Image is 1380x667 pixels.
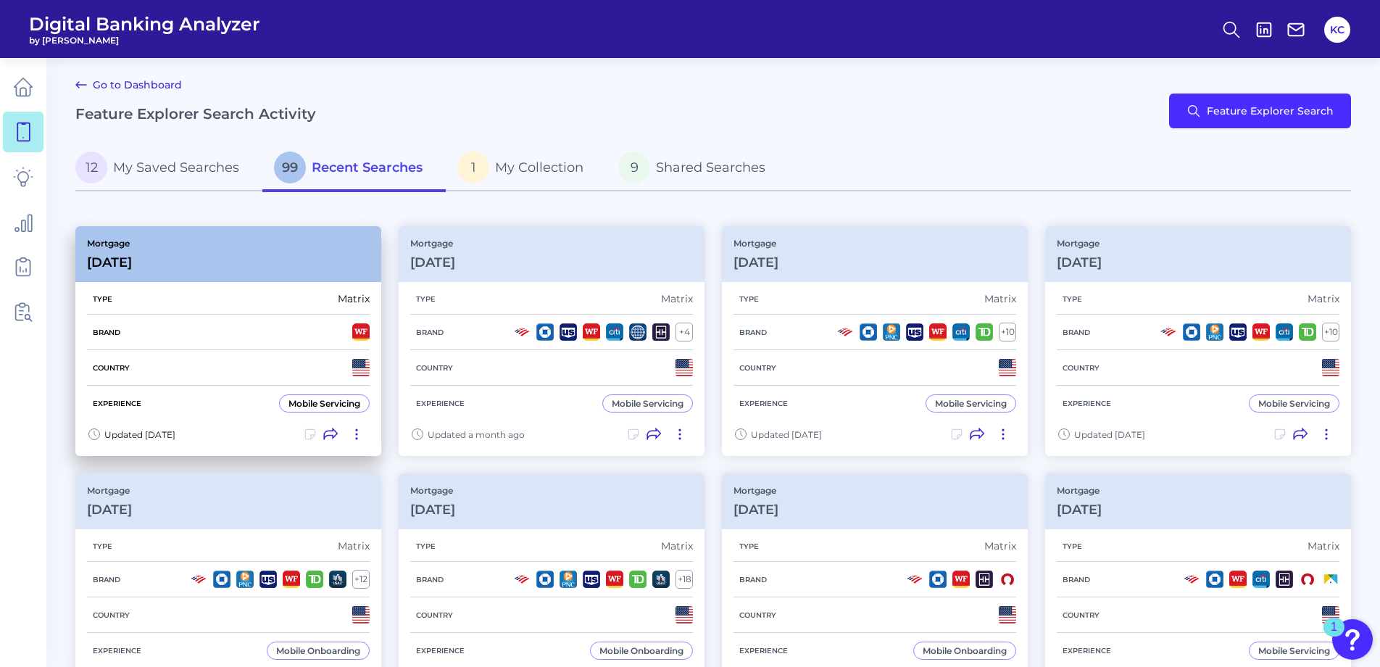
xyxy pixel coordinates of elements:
[733,363,782,373] h5: Country
[87,610,136,620] h5: Country
[29,13,260,35] span: Digital Banking Analyzer
[410,485,455,496] p: Mortgage
[676,323,693,341] div: + 4
[274,152,306,183] span: 99
[75,76,182,94] a: Go to Dashboard
[733,254,778,270] h3: [DATE]
[984,539,1016,552] div: Matrix
[87,254,132,270] h3: [DATE]
[1057,646,1117,655] h5: Experience
[733,485,778,496] p: Mortgage
[1045,226,1351,456] a: Mortgage[DATE]TypeMatrixBrand+10CountryExperienceMobile ServicingUpdated [DATE]
[338,539,370,552] div: Matrix
[1331,627,1337,646] div: 1
[1057,575,1096,584] h5: Brand
[661,539,693,552] div: Matrix
[722,226,1028,456] a: Mortgage[DATE]TypeMatrixBrand+10CountryExperienceMobile ServicingUpdated [DATE]
[87,294,118,304] h5: Type
[410,294,441,304] h5: Type
[288,398,360,409] div: Mobile Servicing
[312,159,423,175] span: Recent Searches
[733,294,765,304] h5: Type
[1322,323,1339,341] div: + 10
[87,646,147,655] h5: Experience
[410,575,449,584] h5: Brand
[276,645,360,656] div: Mobile Onboarding
[661,292,693,305] div: Matrix
[87,399,147,408] h5: Experience
[607,146,789,192] a: 9Shared Searches
[1057,363,1105,373] h5: Country
[352,570,370,589] div: + 12
[1057,294,1088,304] h5: Type
[87,485,132,496] p: Mortgage
[733,542,765,551] h5: Type
[935,398,1007,409] div: Mobile Servicing
[87,575,126,584] h5: Brand
[410,238,455,249] p: Mortgage
[1207,105,1334,117] span: Feature Explorer Search
[599,645,683,656] div: Mobile Onboarding
[399,226,704,456] a: Mortgage[DATE]TypeMatrixBrand+4CountryExperienceMobile ServicingUpdated a month ago
[428,429,525,440] span: Updated a month ago
[733,646,794,655] h5: Experience
[1308,292,1339,305] div: Matrix
[104,429,175,440] span: Updated [DATE]
[1057,254,1102,270] h3: [DATE]
[495,159,583,175] span: My Collection
[733,502,778,518] h3: [DATE]
[656,159,765,175] span: Shared Searches
[75,105,316,123] h2: Feature Explorer Search Activity
[410,399,470,408] h5: Experience
[984,292,1016,305] div: Matrix
[457,152,489,183] span: 1
[676,570,693,589] div: + 18
[410,328,449,337] h5: Brand
[733,328,773,337] h5: Brand
[446,146,607,192] a: 1My Collection
[733,575,773,584] h5: Brand
[999,323,1016,341] div: + 10
[75,146,262,192] a: 12My Saved Searches
[1057,502,1102,518] h3: [DATE]
[87,238,132,249] p: Mortgage
[733,238,778,249] p: Mortgage
[923,645,1007,656] div: Mobile Onboarding
[1332,619,1373,660] button: Open Resource Center, 1 new notification
[1258,645,1330,656] div: Mobile Servicing
[618,152,650,183] span: 9
[75,226,381,456] a: Mortgage[DATE]TypeMatrixBrandCountryExperienceMobile ServicingUpdated [DATE]
[87,502,132,518] h3: [DATE]
[262,146,446,192] a: 99Recent Searches
[410,646,470,655] h5: Experience
[87,542,118,551] h5: Type
[751,429,822,440] span: Updated [DATE]
[1057,610,1105,620] h5: Country
[1169,94,1351,128] button: Feature Explorer Search
[410,610,459,620] h5: Country
[1057,542,1088,551] h5: Type
[733,610,782,620] h5: Country
[87,363,136,373] h5: Country
[1057,485,1102,496] p: Mortgage
[612,398,683,409] div: Mobile Servicing
[87,328,126,337] h5: Brand
[1258,398,1330,409] div: Mobile Servicing
[1308,539,1339,552] div: Matrix
[75,152,107,183] span: 12
[1324,17,1350,43] button: KC
[1057,238,1102,249] p: Mortgage
[113,159,239,175] span: My Saved Searches
[1074,429,1145,440] span: Updated [DATE]
[1057,328,1096,337] h5: Brand
[29,35,260,46] span: by [PERSON_NAME]
[410,363,459,373] h5: Country
[410,502,455,518] h3: [DATE]
[410,254,455,270] h3: [DATE]
[733,399,794,408] h5: Experience
[338,292,370,305] div: Matrix
[410,542,441,551] h5: Type
[1057,399,1117,408] h5: Experience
